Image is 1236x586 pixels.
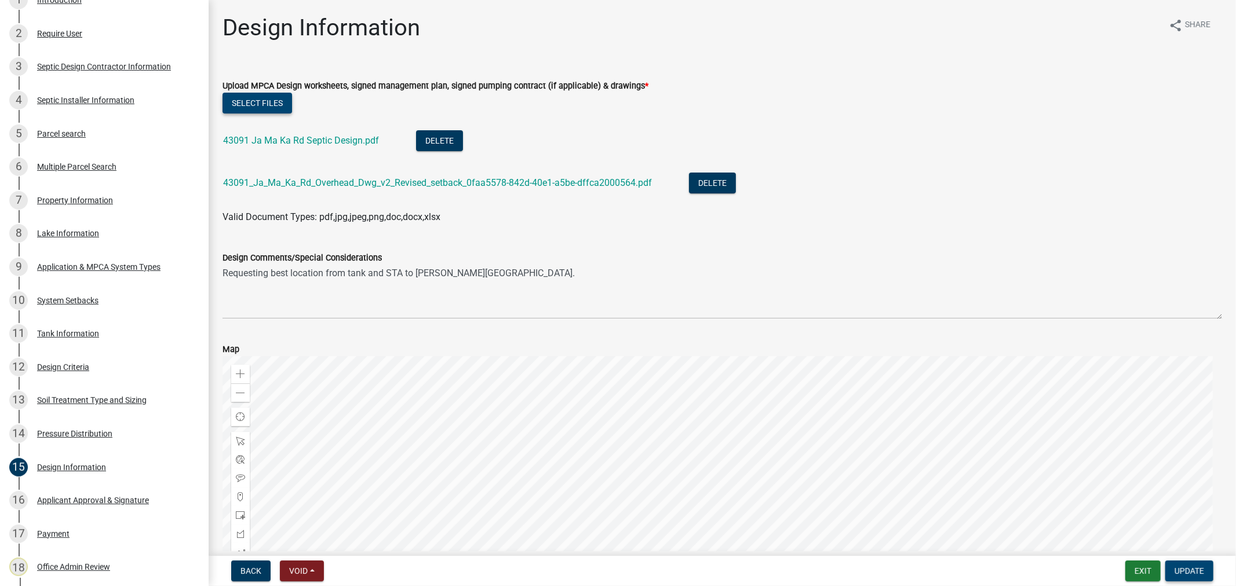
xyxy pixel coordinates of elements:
span: Update [1175,566,1204,576]
div: Multiple Parcel Search [37,163,116,171]
span: Void [289,566,308,576]
div: Septic Installer Information [37,96,134,104]
label: Upload MPCA Design worksheets, signed management plan, signed pumping contract (if applicable) & ... [223,82,648,90]
div: Applicant Approval & Signature [37,496,149,504]
a: 43091_Ja_Ma_Ka_Rd_Overhead_Dwg_v2_Revised_setback_0faa5578-842d-40e1-a5be-dffca2000564.pdf [223,177,652,188]
div: 2 [9,24,28,43]
div: 4 [9,91,28,109]
div: 18 [9,558,28,576]
div: Pressure Distribution [37,430,112,438]
div: 15 [9,458,28,477]
div: 16 [9,491,28,510]
div: 10 [9,291,28,310]
span: Share [1185,19,1211,32]
div: 11 [9,324,28,343]
div: 17 [9,525,28,543]
div: 14 [9,424,28,443]
div: System Setbacks [37,296,99,305]
div: Require User [37,30,82,38]
a: 43091 Ja Ma Ka Rd Septic Design.pdf [223,135,379,146]
button: Void [280,561,324,581]
button: Delete [689,173,736,193]
label: Design Comments/Special Considerations [223,254,382,262]
i: share [1169,19,1183,32]
div: Zoom in [231,365,250,383]
div: Design Information [37,463,106,471]
div: Septic Design Contractor Information [37,63,171,71]
div: Soil Treatment Type and Sizing [37,396,147,404]
div: Zoom out [231,383,250,402]
div: 6 [9,158,28,176]
div: 8 [9,224,28,243]
div: 5 [9,124,28,143]
div: Application & MPCA System Types [37,263,161,271]
button: Select files [223,93,292,113]
div: Property Information [37,196,113,204]
div: Find my location [231,408,250,426]
button: shareShare [1160,14,1220,36]
div: 3 [9,57,28,76]
div: Tank Information [37,329,99,338]
div: Payment [37,530,70,538]
wm-modal-confirm: Delete Document [416,136,463,147]
div: Office Admin Review [37,563,110,571]
span: Back [240,566,261,576]
div: 9 [9,258,28,276]
div: 7 [9,191,28,210]
wm-modal-confirm: Delete Document [689,178,736,189]
div: Parcel search [37,130,86,138]
span: Valid Document Types: pdf,jpg,jpeg,png,doc,docx,xlsx [223,211,440,222]
button: Delete [416,130,463,151]
div: 12 [9,358,28,376]
button: Update [1165,561,1213,581]
div: Design Criteria [37,363,89,371]
label: Map [223,346,239,354]
div: Lake Information [37,229,99,237]
button: Exit [1125,561,1161,581]
h1: Design Information [223,14,420,42]
div: 13 [9,391,28,409]
button: Back [231,561,271,581]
